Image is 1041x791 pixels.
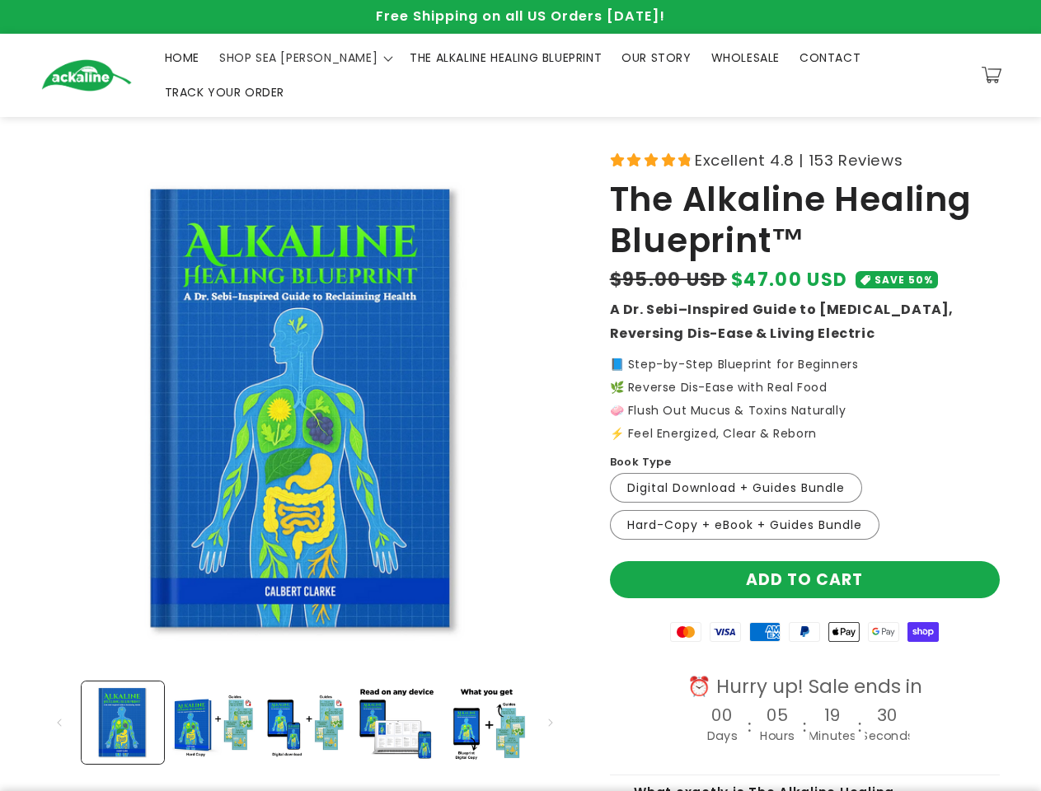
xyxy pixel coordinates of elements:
span: TRACK YOUR ORDER [165,85,285,100]
span: $47.00 USD [731,266,847,293]
span: Excellent 4.8 | 153 Reviews [695,147,903,174]
h4: 19 [824,706,840,724]
button: Add to cart [610,561,1000,598]
label: Hard-Copy + eBook + Guides Bundle [610,510,879,540]
a: THE ALKALINE HEALING BLUEPRINT [400,40,612,75]
button: Load image 2 in gallery view [172,681,255,764]
div: Hours [759,724,794,748]
span: SHOP SEA [PERSON_NAME] [219,50,377,65]
h1: The Alkaline Healing Blueprint™ [610,179,1000,262]
button: Slide left [41,704,77,741]
div: : [857,709,863,745]
button: Load image 1 in gallery view [82,681,164,764]
button: Slide right [532,704,569,741]
div: Days [706,724,737,748]
span: HOME [165,50,199,65]
button: Load image 3 in gallery view [264,681,346,764]
label: Book Type [610,454,672,470]
a: TRACK YOUR ORDER [155,75,295,110]
a: WHOLESALE [701,40,790,75]
div: : [747,709,753,745]
strong: A Dr. Sebi–Inspired Guide to [MEDICAL_DATA], Reversing Dis-Ease & Living Electric [610,300,954,343]
div: ⏰ Hurry up! Sale ends in [659,675,951,700]
button: Load image 5 in gallery view [445,681,528,764]
span: THE ALKALINE HEALING BLUEPRINT [410,50,602,65]
img: Ackaline [41,59,132,91]
span: WHOLESALE [711,50,780,65]
div: Seconds [861,724,914,748]
label: Digital Download + Guides Bundle [610,473,862,503]
h4: 05 [767,706,788,724]
span: OUR STORY [621,50,691,65]
p: 📘 Step-by-Step Blueprint for Beginners 🌿 Reverse Dis-Ease with Real Food 🧼 Flush Out Mucus & Toxi... [610,358,1000,439]
h4: 00 [711,706,733,724]
h4: 30 [877,706,898,724]
span: SAVE 50% [875,271,933,288]
span: CONTACT [800,50,860,65]
media-gallery: Gallery Viewer [41,147,569,769]
a: CONTACT [790,40,870,75]
div: Minutes [808,724,856,748]
s: $95.00 USD [610,266,727,293]
span: Free Shipping on all US Orders [DATE]! [376,7,665,26]
a: OUR STORY [612,40,701,75]
a: HOME [155,40,209,75]
button: Load image 4 in gallery view [354,681,437,764]
div: : [802,709,808,745]
summary: SHOP SEA [PERSON_NAME] [209,40,400,75]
